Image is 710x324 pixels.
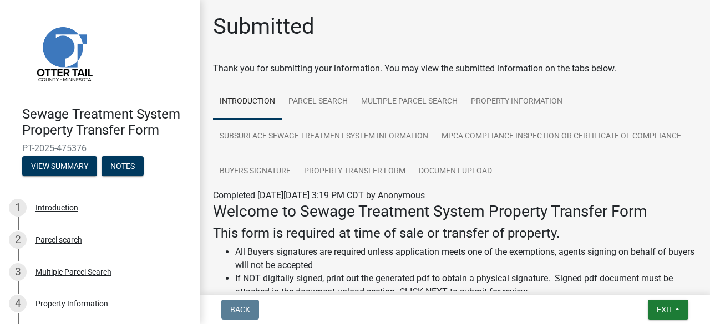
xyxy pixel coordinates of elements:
div: 4 [9,295,27,312]
div: Parcel search [35,236,82,244]
div: Multiple Parcel Search [35,268,111,276]
div: 2 [9,231,27,249]
span: PT-2025-475376 [22,143,177,153]
a: Multiple Parcel Search [354,84,464,120]
a: Property Transfer Form [297,154,412,189]
wm-modal-confirm: Summary [22,162,97,171]
a: Parcel search [282,84,354,120]
h4: This form is required at time of sale or transfer of property. [213,225,697,241]
a: Subsurface Sewage Treatment System Information [213,119,435,155]
a: Introduction [213,84,282,120]
span: Completed [DATE][DATE] 3:19 PM CDT by Anonymous [213,190,425,200]
a: Buyers Signature [213,154,297,189]
wm-modal-confirm: Notes [102,162,144,171]
a: MPCA Compliance Inspection or Certificate of Compliance [435,119,688,155]
div: Thank you for submitting your information. You may view the submitted information on the tabs below. [213,62,697,75]
li: If NOT digitally signed, print out the generated pdf to obtain a physical signature. Signed pdf d... [235,272,697,299]
li: All Buyers signatures are required unless application meets one of the exemptions, agents signing... [235,245,697,272]
button: Back [221,300,259,320]
button: Notes [102,156,144,176]
span: Back [230,305,250,314]
button: View Summary [22,156,97,176]
h4: Sewage Treatment System Property Transfer Form [22,106,191,138]
h1: Submitted [213,13,315,40]
h3: Welcome to Sewage Treatment System Property Transfer Form [213,202,697,221]
div: 3 [9,263,27,281]
div: Introduction [35,204,78,212]
a: Property Information [464,84,569,120]
div: 1 [9,199,27,217]
button: Exit [648,300,688,320]
a: Document Upload [412,154,499,189]
div: Property Information [35,300,108,307]
img: Otter Tail County, Minnesota [22,12,105,95]
span: Exit [657,305,673,314]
